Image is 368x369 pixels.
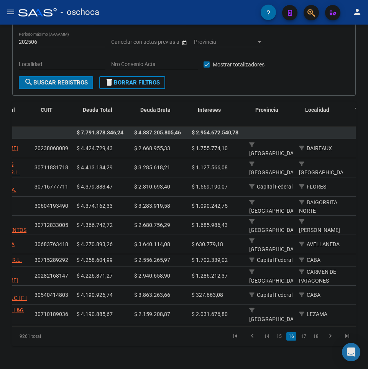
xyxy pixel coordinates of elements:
[24,78,33,87] mat-icon: search
[34,164,68,170] span: 30711831718
[228,332,243,341] a: go to first page
[297,330,310,343] li: page 17
[307,292,320,298] span: CABA
[340,332,355,341] a: go to last page
[134,311,170,317] span: $ 2.159.208,87
[299,227,340,233] span: [PERSON_NAME]
[77,311,113,317] span: $ 4.190.885,67
[353,7,362,17] mat-icon: person
[192,311,228,317] span: $ 2.031.676,80
[140,107,171,113] span: Deuda Bruta
[134,222,170,228] span: $ 2.680.756,29
[77,129,123,136] span: $ 7.791.878.346,24
[245,332,260,341] a: go to previous page
[257,257,292,263] span: Capital Federal
[302,102,352,127] datatable-header-cell: Localidad
[77,222,113,228] span: $ 4.366.742,72
[299,269,336,284] span: CARMEN DE PATAGONES
[299,169,351,175] span: [GEOGRAPHIC_DATA]
[192,241,223,247] span: $ 630.779,18
[249,169,301,175] span: [GEOGRAPHIC_DATA]
[323,332,338,341] a: go to next page
[257,184,292,190] span: Capital Federal
[194,39,256,45] span: Provincia
[262,332,272,341] a: 14
[134,145,170,151] span: $ 2.668.955,33
[77,292,113,298] span: $ 4.190.926,74
[99,76,165,89] button: Borrar Filtros
[249,227,301,233] span: [GEOGRAPHIC_DATA]
[192,292,223,298] span: $ 327.663,08
[198,107,221,113] span: Intereses
[195,102,252,127] datatable-header-cell: Intereses
[77,241,113,247] span: $ 4.270.893,26
[34,145,68,151] span: 20238068089
[192,222,228,228] span: $ 1.685.986,43
[192,184,228,190] span: $ 1.569.190,07
[307,145,332,151] span: DAIREAUX
[34,184,68,190] span: 30716777711
[274,332,284,341] a: 15
[307,241,340,247] span: AVELLANEDA
[77,164,113,170] span: $ 4.413.184,29
[310,330,322,343] li: page 18
[192,203,228,209] span: $ 1.090.242,75
[299,332,309,341] a: 17
[249,316,301,322] span: [GEOGRAPHIC_DATA]
[286,332,296,341] a: 16
[134,257,170,263] span: $ 2.556.265,97
[77,203,113,209] span: $ 4.374.162,33
[255,107,278,113] span: Provincia
[134,164,170,170] span: $ 3.285.618,21
[134,292,170,298] span: $ 3.863.263,66
[249,150,301,156] span: [GEOGRAPHIC_DATA]
[134,203,170,209] span: $ 3.283.919,58
[192,129,238,136] span: $ 2.954.672.540,78
[134,241,170,247] span: $ 3.640.114,08
[19,76,93,89] button: Buscar Registros
[213,60,264,69] span: Mostrar totalizadores
[38,102,80,127] datatable-header-cell: CUIT
[77,145,113,151] span: $ 4.424.729,43
[6,7,15,17] mat-icon: menu
[80,102,137,127] datatable-header-cell: Deuda Total
[12,327,81,346] div: 9261 total
[305,107,329,113] span: Localidad
[61,4,99,21] span: - oschoca
[105,78,114,87] mat-icon: delete
[24,79,88,86] span: Buscar Registros
[249,208,301,214] span: [GEOGRAPHIC_DATA]
[261,330,273,343] li: page 14
[249,246,301,252] span: [GEOGRAPHIC_DATA]
[249,278,301,284] span: [GEOGRAPHIC_DATA]
[307,311,327,317] span: LEZAMA
[192,257,228,263] span: $ 1.702.339,02
[34,292,68,298] span: 30540414803
[273,330,285,343] li: page 15
[34,203,68,209] span: 30604193490
[192,164,228,170] span: $ 1.127.566,08
[134,273,170,279] span: $ 2.940.658,90
[299,199,337,214] span: BAIGORRITA NORTE
[83,107,112,113] span: Deuda Total
[307,184,326,190] span: FLORES
[342,343,360,361] div: Open Intercom Messenger
[311,332,321,341] a: 18
[105,79,160,86] span: Borrar Filtros
[34,222,68,228] span: 30712833005
[34,241,68,247] span: 30683763418
[285,330,297,343] li: page 16
[134,184,170,190] span: $ 2.810.693,40
[77,257,113,263] span: $ 4.258.604,99
[180,38,188,46] button: Open calendar
[77,184,113,190] span: $ 4.379.883,47
[77,273,113,279] span: $ 4.226.871,27
[34,311,68,317] span: 30710189036
[34,257,68,263] span: 30715289292
[137,102,195,127] datatable-header-cell: Deuda Bruta
[192,273,228,279] span: $ 1.286.212,37
[41,107,53,113] span: CUIT
[252,102,302,127] datatable-header-cell: Provincia
[307,257,320,263] span: CABA
[192,145,228,151] span: $ 1.755.774,10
